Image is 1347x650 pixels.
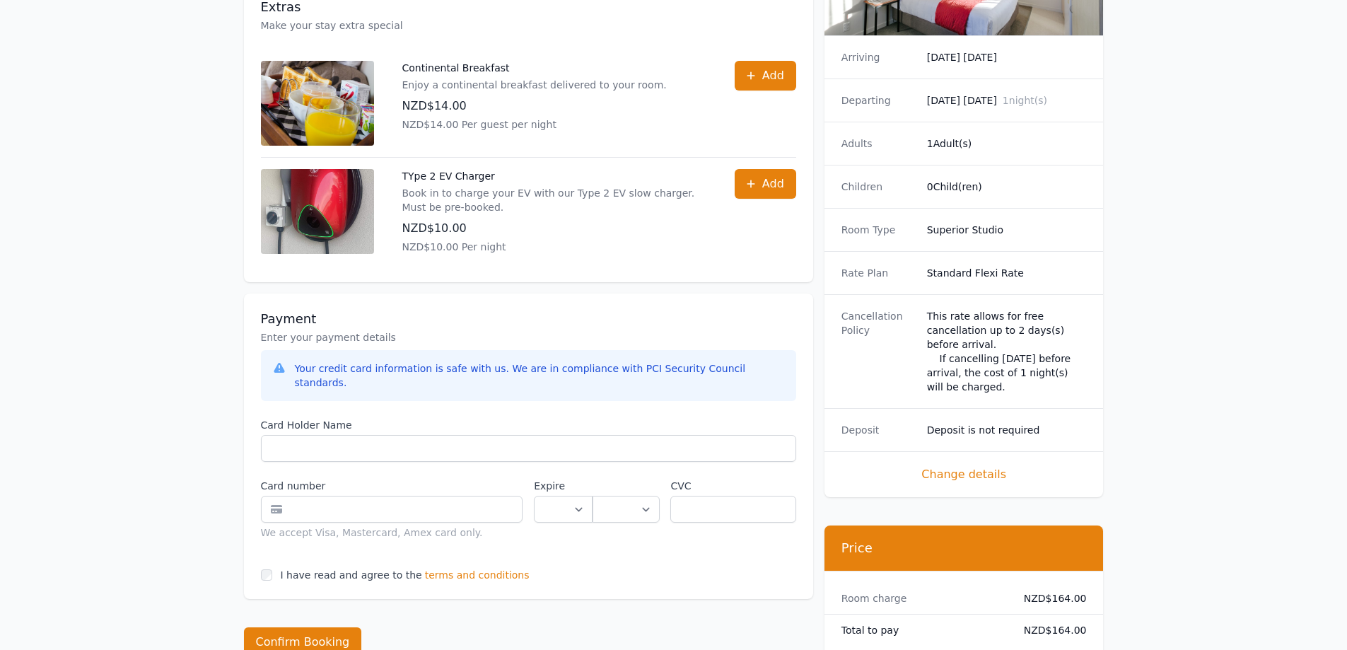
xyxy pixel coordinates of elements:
div: Your credit card information is safe with us. We are in compliance with PCI Security Council stan... [295,361,785,390]
dd: NZD$164.00 [1013,591,1087,605]
span: terms and conditions [425,568,530,582]
dd: 1 Adult(s) [927,137,1087,151]
img: TYpe 2 EV Charger [261,169,374,254]
dd: 0 Child(ren) [927,180,1087,194]
label: . [593,479,659,493]
dt: Departing [841,93,916,108]
p: NZD$14.00 [402,98,667,115]
dd: Superior Studio [927,223,1087,237]
dt: Rate Plan [841,266,916,280]
label: CVC [670,479,795,493]
button: Add [735,61,796,91]
dt: Adults [841,137,916,151]
dd: Standard Flexi Rate [927,266,1087,280]
h3: Price [841,540,1087,557]
p: NZD$14.00 Per guest per night [402,117,667,132]
label: I have read and agree to the [281,569,422,581]
p: Enter your payment details [261,330,796,344]
span: Change details [841,466,1087,483]
dt: Room charge [841,591,1001,605]
img: Continental Breakfast [261,61,374,146]
label: Card number [261,479,523,493]
dt: Cancellation Policy [841,309,916,394]
p: NZD$10.00 Per night [402,240,706,254]
p: Continental Breakfast [402,61,667,75]
h3: Payment [261,311,796,327]
dt: Total to pay [841,623,1001,637]
span: Add [762,175,784,192]
dt: Arriving [841,50,916,64]
dt: Children [841,180,916,194]
dt: Room Type [841,223,916,237]
p: Book in to charge your EV with our Type 2 EV slow charger. Must be pre-booked. [402,186,706,214]
dd: Deposit is not required [927,423,1087,437]
dt: Deposit [841,423,916,437]
p: Make your stay extra special [261,18,796,33]
dd: [DATE] [DATE] [927,50,1087,64]
label: Expire [534,479,593,493]
span: Add [762,67,784,84]
p: TYpe 2 EV Charger [402,169,706,183]
div: We accept Visa, Mastercard, Amex card only. [261,526,523,540]
dd: NZD$164.00 [1013,623,1087,637]
p: Enjoy a continental breakfast delivered to your room. [402,78,667,92]
button: Add [735,169,796,199]
dd: [DATE] [DATE] [927,93,1087,108]
p: NZD$10.00 [402,220,706,237]
span: 1 night(s) [1003,95,1047,106]
label: Card Holder Name [261,418,796,432]
div: This rate allows for free cancellation up to 2 days(s) before arrival. If cancelling [DATE] befor... [927,309,1087,394]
